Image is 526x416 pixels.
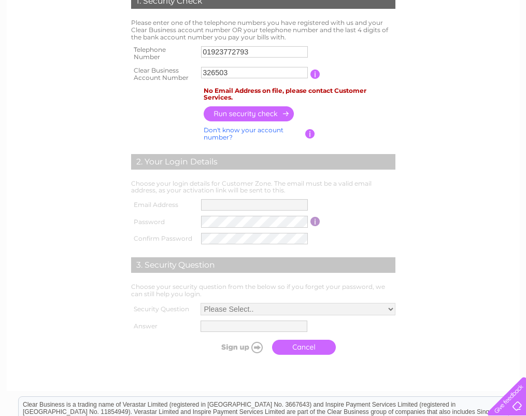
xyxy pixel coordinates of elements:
[131,257,395,273] div: 3. Security Question
[129,230,199,247] th: Confirm Password
[305,129,315,138] input: Information
[204,126,283,141] a: Don't know your account number?
[407,44,430,52] a: Energy
[272,340,336,355] a: Cancel
[129,64,199,85] th: Clear Business Account Number
[129,281,398,300] td: Choose your security question from the below so if you forget your password, we can still help yo...
[19,27,72,59] img: logo.png
[331,5,402,18] a: 0333 014 3131
[310,217,320,226] input: Information
[473,44,488,52] a: Blog
[131,154,395,170] div: 2. Your Login Details
[494,44,520,52] a: Contact
[310,70,320,79] input: Information
[129,300,198,318] th: Security Question
[129,17,398,43] td: Please enter one of the telephone numbers you have registered with us and your Clear Business acc...
[129,43,199,64] th: Telephone Number
[129,197,199,213] th: Email Address
[129,177,398,197] td: Choose your login details for Customer Zone. The email must be a valid email address, as your act...
[381,44,401,52] a: Water
[129,318,198,335] th: Answer
[436,44,467,52] a: Telecoms
[19,6,508,50] div: Clear Business is a trading name of Verastar Limited (registered in [GEOGRAPHIC_DATA] No. 3667643...
[201,85,398,104] td: No Email Address on file, please contact Customer Services.
[129,213,199,230] th: Password
[203,340,267,354] input: Submit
